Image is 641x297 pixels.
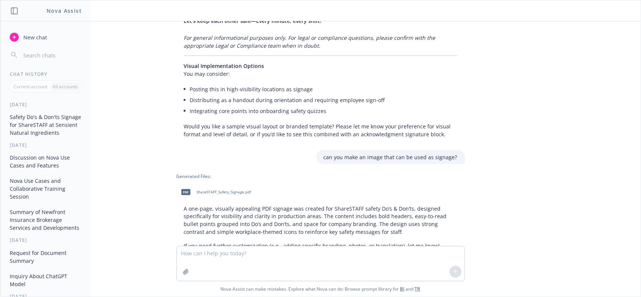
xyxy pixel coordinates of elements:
[1,142,90,148] div: [DATE]
[7,206,84,234] button: Summary of Newfront Insurance Brokerage Services and Developments
[14,83,47,90] p: Current account
[7,247,84,267] button: Request for Document Summary
[184,242,457,250] p: If you need further customization (e.g., adding specific branding, photos, or translation), let m...
[184,122,457,138] p: Would you like a sample visual layout or branded template? Please let me know your preference for...
[324,153,457,161] p: can you make an image that can be used as signage?
[47,7,82,15] h1: Nova Assist
[22,33,47,41] span: New chat
[53,83,78,90] p: All accounts
[400,286,405,292] a: BI
[190,95,457,106] li: Distributing as a handout during orientation and requiring employee sign-off
[415,286,421,292] a: TR
[22,50,81,60] input: Search chats
[1,237,90,243] div: [DATE]
[184,205,457,236] p: A one-page, visually appealing PDF signage was created for ShareSTAFF safety Do’s & Don’ts, desig...
[1,101,90,108] div: [DATE]
[7,175,84,203] button: Nova Use Cases and Collaborative Training Session
[7,111,84,139] button: Safety Do's & Don'ts Signage for ShareSTAFF at Sensient Natural Ingredients
[1,71,90,77] div: Chat History
[176,173,465,179] div: Generated Files:
[190,106,457,116] li: Integrating core points into onboarding safety quizzes
[181,189,190,195] span: pdf
[176,183,253,202] div: pdfShareSTAFF_Safety_Signage.pdf
[7,30,84,44] button: New chat
[197,190,251,194] span: ShareSTAFF_Safety_Signage.pdf
[7,270,84,290] button: Inquiry About ChatGPT Model
[184,34,436,49] em: For general informational purposes only. For legal or compliance questions, please confirm with t...
[7,151,84,172] button: Discussion on Nova Use Cases and Features
[184,62,457,78] p: You may consider:
[184,62,264,69] span: Visual Implementation Options
[3,281,638,297] span: Nova Assist can make mistakes. Explore what Nova can do: Browse prompt library for and
[190,84,457,95] li: Posting this in high-visibility locations as signage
